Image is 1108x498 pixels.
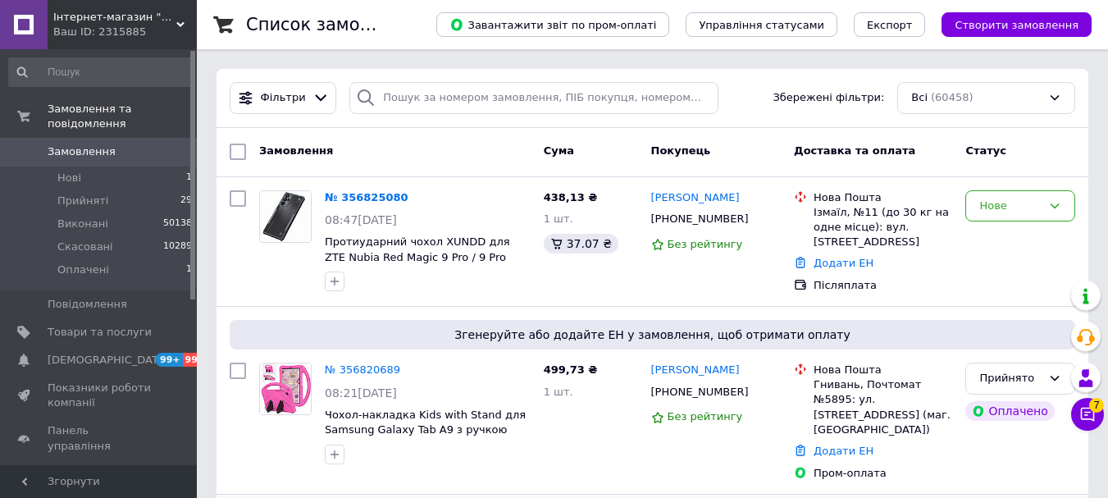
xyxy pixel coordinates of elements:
h1: Список замовлень [246,15,413,34]
span: 499,73 ₴ [544,363,598,376]
img: Фото товару [260,363,311,414]
span: Товари та послуги [48,325,152,340]
a: [PERSON_NAME] [651,363,740,378]
a: Створити замовлення [925,18,1092,30]
a: Додати ЕН [814,257,873,269]
div: Ваш ID: 2315885 [53,25,197,39]
div: Оплачено [965,401,1054,421]
div: Ізмаїл, №11 (до 30 кг на одне місце): вул. [STREET_ADDRESS] [814,205,952,250]
span: Інтернет-магазин "ВСТ-ШОП" [53,10,176,25]
div: Нове [979,198,1042,215]
span: Замовлення [48,144,116,159]
span: 438,13 ₴ [544,191,598,203]
button: Створити замовлення [942,12,1092,37]
button: Управління статусами [686,12,837,37]
span: Всі [911,90,928,106]
span: 1 шт. [544,212,573,225]
button: Чат з покупцем7 [1071,398,1104,431]
div: Післяплата [814,278,952,293]
div: 37.07 ₴ [544,234,618,254]
span: Статус [965,144,1006,157]
a: Чохол-накладка Kids with Stand для Samsung Galaxy Tab A9 з ручкою рожевий [325,409,526,451]
span: Замовлення [259,144,333,157]
span: Скасовані [57,240,113,254]
span: Управління статусами [699,19,824,31]
div: Нова Пошта [814,190,952,205]
span: [DEMOGRAPHIC_DATA] [48,353,169,368]
span: [PHONE_NUMBER] [651,212,749,225]
span: Прийняті [57,194,108,208]
a: [PERSON_NAME] [651,190,740,206]
a: № 356825080 [325,191,408,203]
span: Згенеруйте або додайте ЕН у замовлення, щоб отримати оплату [236,327,1069,343]
span: Експорт [867,19,913,31]
span: Створити замовлення [955,19,1078,31]
a: Додати ЕН [814,445,873,457]
span: (60458) [931,91,973,103]
span: [PHONE_NUMBER] [651,386,749,398]
span: Збережені фільтри: [773,90,884,106]
span: 1 [186,263,192,277]
div: Прийнято [979,370,1042,387]
span: Завантажити звіт по пром-оплаті [449,17,656,32]
span: Покупець [651,144,711,157]
a: Фото товару [259,190,312,243]
span: Фільтри [261,90,306,106]
span: Панель управління [48,423,152,453]
span: Доставка та оплата [794,144,915,157]
span: 7 [1089,398,1104,413]
span: Нові [57,171,81,185]
span: 10289 [163,240,192,254]
span: 1 [186,171,192,185]
div: Пром-оплата [814,466,952,481]
span: 08:47[DATE] [325,213,397,226]
input: Пошук за номером замовлення, ПІБ покупця, номером телефону, Email, номером накладної [349,82,718,114]
span: Оплачені [57,263,109,277]
a: Протиударний чохол XUNDD для ZTE Nubia Red Magic 9 Pro / 9 Pro Plus, Black [325,235,510,278]
button: Завантажити звіт по пром-оплаті [436,12,669,37]
span: Повідомлення [48,297,127,312]
span: 1 шт. [544,386,573,398]
span: 08:21[DATE] [325,386,397,400]
span: Без рейтингу [668,410,743,423]
input: Пошук [8,57,194,87]
span: Замовлення та повідомлення [48,102,197,131]
span: Cума [544,144,574,157]
a: Фото товару [259,363,312,415]
img: Фото товару [260,191,311,242]
span: Без рейтингу [668,238,743,250]
span: Виконані [57,217,108,231]
span: 50138 [163,217,192,231]
button: Експорт [854,12,926,37]
span: 29 [180,194,192,208]
span: 99+ [156,353,183,367]
a: № 356820689 [325,363,400,376]
div: Гнивань, Почтомат №5895: ул. [STREET_ADDRESS] (маг. [GEOGRAPHIC_DATA]) [814,377,952,437]
span: 99+ [183,353,210,367]
div: Нова Пошта [814,363,952,377]
span: Показники роботи компанії [48,381,152,410]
